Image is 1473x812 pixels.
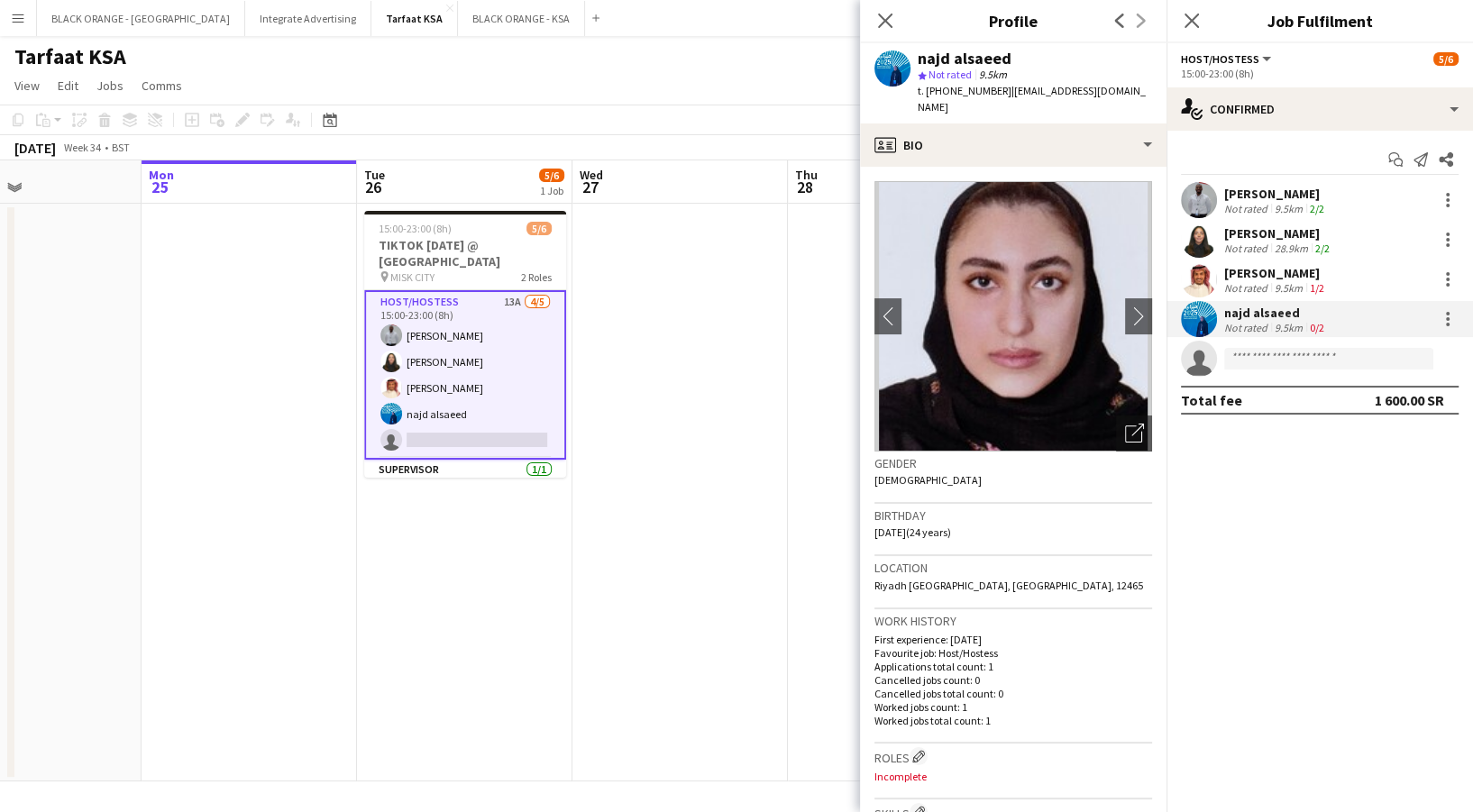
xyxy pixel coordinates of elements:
div: 9.5km [1271,202,1306,215]
h3: Profile [860,9,1167,32]
div: Open photos pop-in [1116,415,1152,452]
div: 9.5km [1271,321,1306,334]
div: [DATE] [14,139,56,157]
app-skills-label: 2/2 [1315,242,1330,255]
app-card-role: Supervisor1/115:00-23:00 (8h) [364,460,566,521]
span: Wed [580,167,603,183]
h3: Location [874,560,1152,576]
div: 9.5km [1271,281,1306,295]
div: Not rated [1224,202,1271,215]
p: Incomplete [874,770,1152,783]
div: 1 Job [540,184,563,197]
img: Crew avatar or photo [874,181,1152,452]
span: 5/6 [539,169,564,182]
span: 15:00-23:00 (8h) [379,222,452,235]
button: BLACK ORANGE - KSA [458,1,585,36]
span: t. [PHONE_NUMBER] [918,84,1011,97]
span: Riyadh [GEOGRAPHIC_DATA], [GEOGRAPHIC_DATA], 12465 [874,579,1143,592]
span: 27 [577,177,603,197]
span: [DATE] (24 years) [874,525,951,539]
span: 5/6 [526,222,552,235]
div: Confirmed [1167,87,1473,131]
span: Comms [142,78,182,94]
h3: TIKTOK [DATE] @ [GEOGRAPHIC_DATA] [364,237,566,269]
div: [PERSON_NAME] [1224,186,1328,202]
div: [PERSON_NAME] [1224,265,1328,281]
button: Host/Hostess [1181,52,1274,66]
button: Tarfaat KSA [371,1,458,36]
app-job-card: 15:00-23:00 (8h)5/6TIKTOK [DATE] @ [GEOGRAPHIC_DATA] MISK CITY2 RolesHost/Hostess13A4/515:00-23:0... [364,211,566,478]
div: 15:00-23:00 (8h) [1181,67,1459,80]
span: Week 34 [59,141,105,154]
a: Comms [134,74,189,97]
h3: Job Fulfilment [1167,9,1473,32]
h1: Tarfaat KSA [14,43,126,70]
div: najd alsaeed [918,50,1011,67]
span: | [EMAIL_ADDRESS][DOMAIN_NAME] [918,84,1146,114]
span: Thu [795,167,818,183]
h3: Work history [874,613,1152,629]
p: Applications total count: 1 [874,660,1152,673]
span: 9.5km [975,68,1011,81]
p: Worked jobs total count: 1 [874,714,1152,727]
span: 2 Roles [521,270,552,284]
span: Edit [58,78,78,94]
span: Tue [364,167,385,183]
h3: Birthday [874,507,1152,524]
span: Not rated [929,68,972,81]
span: View [14,78,40,94]
div: najd alsaeed [1224,305,1328,321]
p: Worked jobs count: 1 [874,700,1152,714]
app-card-role: Host/Hostess13A4/515:00-23:00 (8h)[PERSON_NAME][PERSON_NAME][PERSON_NAME]najd alsaeed [364,290,566,460]
a: View [7,74,47,97]
div: [PERSON_NAME] [1224,225,1333,242]
h3: Gender [874,455,1152,471]
div: Total fee [1181,391,1242,409]
span: MISK CITY [390,270,435,284]
p: Cancelled jobs total count: 0 [874,687,1152,700]
div: 28.9km [1271,242,1312,255]
div: Not rated [1224,242,1271,255]
p: Favourite job: Host/Hostess [874,646,1152,660]
span: [DEMOGRAPHIC_DATA] [874,473,982,487]
button: BLACK ORANGE - [GEOGRAPHIC_DATA] [37,1,245,36]
span: 5/6 [1433,52,1459,66]
span: Host/Hostess [1181,52,1259,66]
p: Cancelled jobs count: 0 [874,673,1152,687]
span: Jobs [96,78,124,94]
app-skills-label: 0/2 [1310,321,1324,334]
button: Integrate Advertising [245,1,371,36]
div: Not rated [1224,281,1271,295]
a: Edit [50,74,86,97]
a: Jobs [89,74,131,97]
p: First experience: [DATE] [874,633,1152,646]
span: 28 [792,177,818,197]
app-skills-label: 2/2 [1310,202,1324,215]
h3: Roles [874,747,1152,766]
app-skills-label: 1/2 [1310,281,1324,295]
div: Bio [860,123,1167,167]
div: BST [112,141,130,154]
div: 1 600.00 SR [1375,391,1444,409]
span: Mon [149,167,174,183]
span: 25 [146,177,174,197]
span: 26 [361,177,385,197]
div: Not rated [1224,321,1271,334]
